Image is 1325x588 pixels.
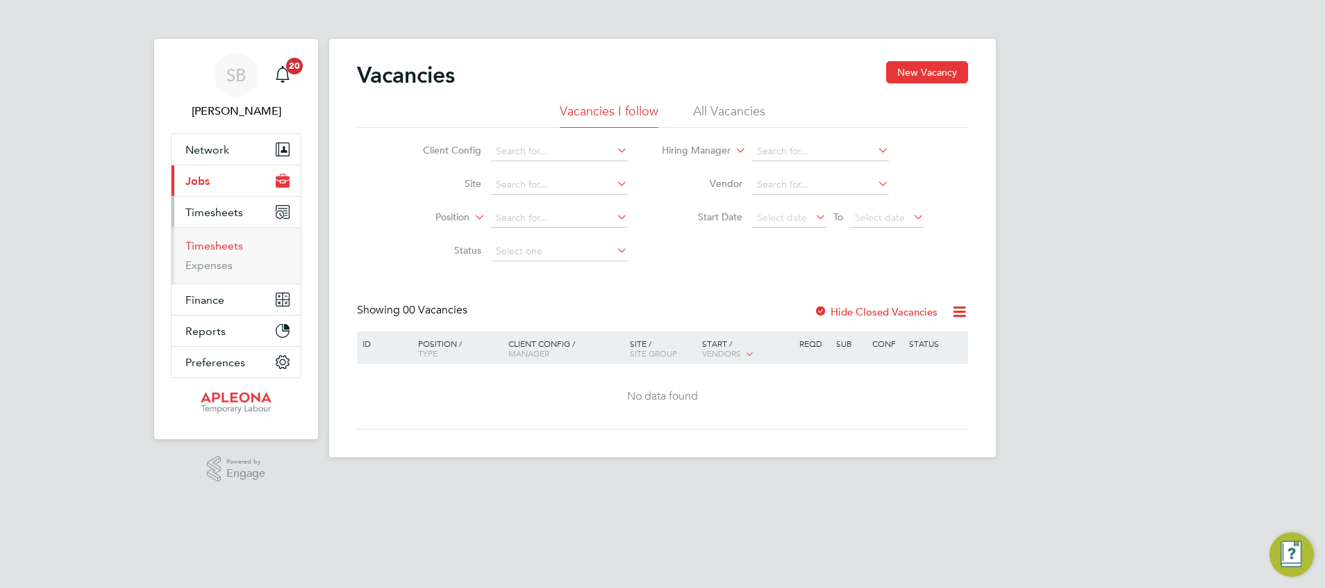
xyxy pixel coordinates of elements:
[814,305,937,318] label: Hide Closed Vacancies
[796,332,832,355] div: Reqd
[869,332,905,355] div: Conf
[752,175,889,195] input: Search for...
[185,206,243,219] span: Timesheets
[906,332,966,355] div: Status
[359,332,408,355] div: ID
[886,61,968,83] button: New Vacancy
[207,456,266,482] a: Powered byEngage
[172,316,301,346] button: Reports
[491,242,628,261] input: Select one
[172,284,301,315] button: Finance
[408,332,505,365] div: Position /
[833,332,869,355] div: Sub
[201,392,272,414] img: apleona-logo-retina.png
[1269,532,1314,577] button: Engage Resource Center
[185,174,210,188] span: Jobs
[172,197,301,227] button: Timesheets
[359,389,966,404] div: No data found
[154,39,318,439] nav: Main navigation
[185,356,245,369] span: Preferences
[172,227,301,284] div: Timesheets
[829,208,847,226] span: To
[757,211,807,224] span: Select date
[172,347,301,377] button: Preferences
[491,142,628,161] input: Search for...
[560,103,658,128] li: Vacancies I follow
[226,66,246,84] span: SB
[662,211,742,223] label: Start Date
[651,144,731,158] label: Hiring Manager
[357,61,455,89] h2: Vacancies
[626,332,699,365] div: Site /
[390,211,469,224] label: Position
[508,348,549,359] span: Manager
[185,239,243,252] a: Timesheets
[855,211,905,224] span: Select date
[286,58,303,74] span: 20
[403,303,467,317] span: 00 Vacancies
[171,103,301,120] span: Suzanne Bell
[185,259,233,272] a: Expenses
[171,53,301,120] a: SB[PERSON_NAME]
[226,456,265,468] span: Powered by
[171,392,301,414] a: Go to home page
[185,293,224,307] span: Finance
[172,134,301,165] button: Network
[491,175,628,195] input: Search for...
[418,348,437,359] span: Type
[357,303,470,318] div: Showing
[702,348,741,359] span: Vendors
[401,144,481,156] label: Client Config
[491,209,628,228] input: Search for...
[226,468,265,480] span: Engage
[693,103,765,128] li: All Vacancies
[630,348,677,359] span: Site Group
[662,177,742,190] label: Vendor
[699,332,796,366] div: Start /
[401,177,481,190] label: Site
[752,142,889,161] input: Search for...
[401,244,481,256] label: Status
[269,53,297,97] a: 20
[505,332,626,365] div: Client Config /
[185,143,229,156] span: Network
[185,325,226,338] span: Reports
[172,165,301,196] button: Jobs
